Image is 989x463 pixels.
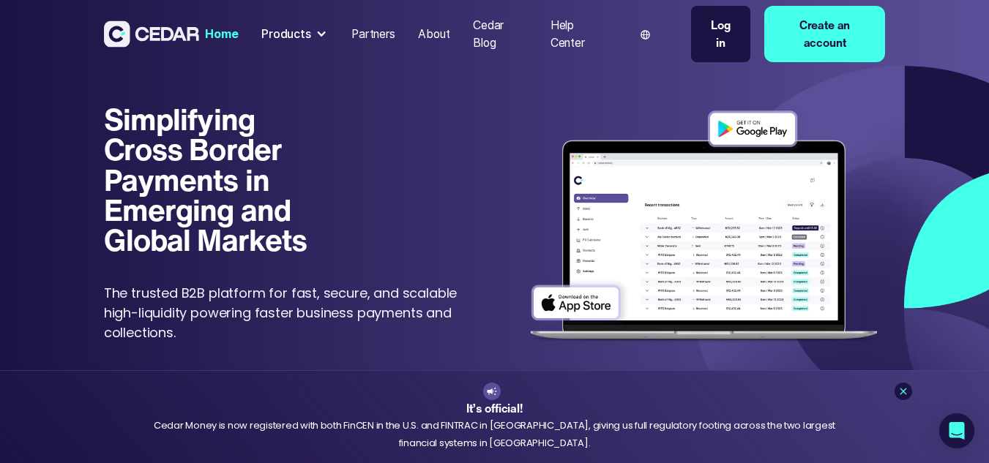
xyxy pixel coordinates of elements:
div: Home [205,26,238,43]
a: Cedar Blog [467,10,533,59]
a: Home [199,18,244,50]
div: Partners [351,26,395,43]
div: About [418,26,449,43]
a: Partners [346,18,400,50]
a: Help Center [545,10,614,59]
div: Open Intercom Messenger [939,413,974,448]
img: Dashboard of transactions [523,104,885,350]
a: Log in [691,6,750,62]
a: About [412,18,455,50]
div: Help Center [551,17,609,51]
div: Products [255,20,334,49]
a: Create an account [764,6,886,62]
div: Products [261,26,311,43]
h1: Simplifying Cross Border Payments in Emerging and Global Markets [104,104,321,255]
div: Log in [706,17,736,51]
div: Cedar Blog [473,17,527,51]
img: world icon [641,30,650,39]
p: The trusted B2B platform for fast, secure, and scalable high-liquidity powering faster business p... [104,283,466,342]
